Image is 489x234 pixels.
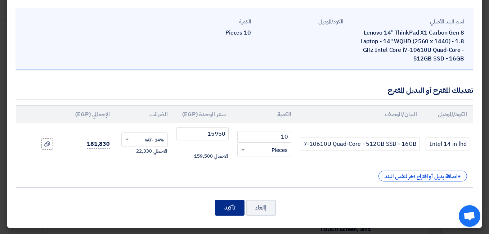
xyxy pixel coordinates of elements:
[165,28,251,37] div: 10 Pieces
[459,205,480,227] a: Open chat
[423,106,473,123] th: الكود/الموديل
[272,146,287,154] span: Pieces
[215,200,244,216] button: تأكيد
[232,106,297,123] th: الكمية
[153,148,167,155] span: الاجمالي
[116,106,174,123] th: الضرائب
[165,18,251,26] div: الكمية
[388,85,473,96] div: تعديلك المقترح أو البديل المقترح
[378,171,467,181] div: اضافة بديل أو اقتراح آخر لنفس البند
[136,148,152,155] span: 22,330
[214,153,228,160] span: الاجمالي
[87,140,110,149] span: 181,830
[349,18,464,26] div: اسم البند الأصلي
[63,106,116,123] th: الإجمالي (EGP)
[349,28,464,63] div: Lenovo 14" ThinkPad X1 Carbon Gen 8 Laptop - 14" WQHD (2560 x 1440) - 1.8 GHz Intel Core i7-10610...
[237,131,291,143] input: RFQ_STEP1.ITEMS.2.AMOUNT_TITLE
[174,106,232,123] th: سعر الوحدة (EGP)
[457,172,461,181] span: +
[176,127,229,140] input: أدخل سعر الوحدة
[257,18,343,26] div: الكود/الموديل
[297,106,422,123] th: البيان/الوصف
[194,153,212,160] span: 159,500
[426,138,470,150] input: الموديل
[121,132,168,147] ng-select: VAT
[246,200,276,216] button: إالغاء
[300,138,420,150] input: Add Item Description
